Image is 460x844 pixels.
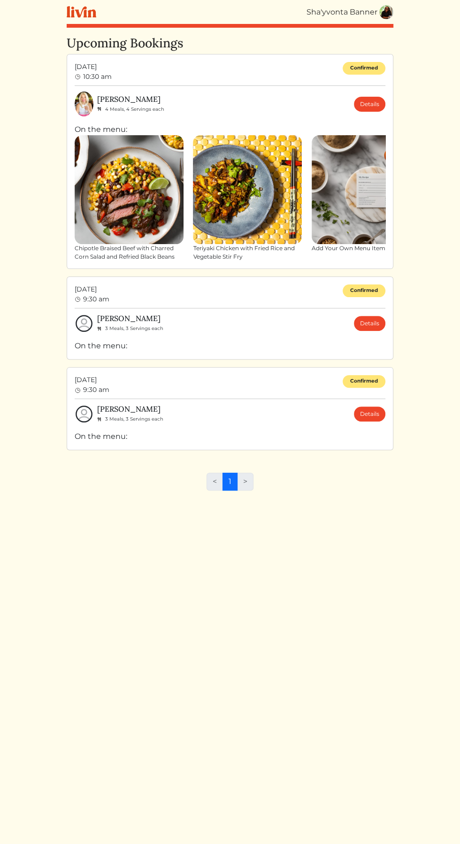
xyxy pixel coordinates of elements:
span: [DATE] [75,62,112,72]
div: Confirmed [343,62,385,75]
a: Details [354,97,385,112]
h3: Upcoming Bookings [67,35,393,50]
img: Chipotle Braised Beef with Charred Corn Salad and Refried Black Beans [75,135,184,244]
img: Add Your Own Menu Item! [312,135,421,244]
div: Confirmed [343,284,385,297]
img: clock-b05ee3d0f9935d60bc54650fc25b6257a00041fd3bdc39e3e98414568feee22d.svg [75,74,81,80]
img: clock-b05ee3d0f9935d60bc54650fc25b6257a00041fd3bdc39e3e98414568feee22d.svg [75,296,81,303]
span: 10:30 am [83,72,112,81]
a: Details [354,407,385,422]
a: Chipotle Braised Beef with Charred Corn Salad and Refried Black Beans [75,135,184,261]
span: 9:30 am [83,295,109,303]
div: On the menu: [75,124,385,261]
img: fork_knife_small-8e8c56121c6ac9ad617f7f0151facf9cb574b427d2b27dceffcaf97382ddc7e7.svg [97,107,101,111]
h6: [PERSON_NAME] [97,95,164,104]
div: Add Your Own Menu Item! [312,244,421,253]
h6: [PERSON_NAME] [97,314,163,323]
img: profile-circle-6dcd711754eaac681cb4e5fa6e5947ecf152da99a3a386d1f417117c42b37ef2.svg [75,314,93,333]
div: Confirmed [343,375,385,388]
span: 9:30 am [83,385,109,394]
img: Teriyaki Chicken with Fried Rice and Vegetable Stir Fry [193,135,302,244]
img: fork_knife_small-8e8c56121c6ac9ad617f7f0151facf9cb574b427d2b27dceffcaf97382ddc7e7.svg [97,417,101,422]
div: Teriyaki Chicken with Fried Rice and Vegetable Stir Fry [193,244,302,261]
img: fork_knife_small-8e8c56121c6ac9ad617f7f0151facf9cb574b427d2b27dceffcaf97382ddc7e7.svg [97,326,101,331]
div: Chipotle Braised Beef with Charred Corn Salad and Refried Black Beans [75,244,184,261]
div: On the menu: [75,431,385,442]
a: Teriyaki Chicken with Fried Rice and Vegetable Stir Fry [193,135,302,261]
span: [DATE] [75,375,109,385]
h6: [PERSON_NAME] [97,405,163,414]
span: 4 Meals, 4 Servings each [105,106,164,112]
div: Sha'yvonta Banner [307,7,377,18]
a: Details [354,316,385,331]
img: livin-logo-a0d97d1a881af30f6274990eb6222085a2533c92bbd1e4f22c21b4f0d0e3210c.svg [67,6,96,18]
img: d366a2884c9401e74fb450b916da18b8 [379,5,393,19]
span: 3 Meals, 3 Servings each [105,416,163,422]
div: On the menu: [75,340,385,352]
span: [DATE] [75,284,109,294]
span: 3 Meals, 3 Servings each [105,325,163,331]
nav: Page [207,473,253,498]
a: Add Your Own Menu Item! [312,135,421,253]
img: clock-b05ee3d0f9935d60bc54650fc25b6257a00041fd3bdc39e3e98414568feee22d.svg [75,387,81,394]
a: 1 [222,473,238,491]
img: profile-circle-6dcd711754eaac681cb4e5fa6e5947ecf152da99a3a386d1f417117c42b37ef2.svg [75,405,93,423]
img: c84ae4fa1d5bda1e4cb1228ac444a5a6 [75,92,93,116]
